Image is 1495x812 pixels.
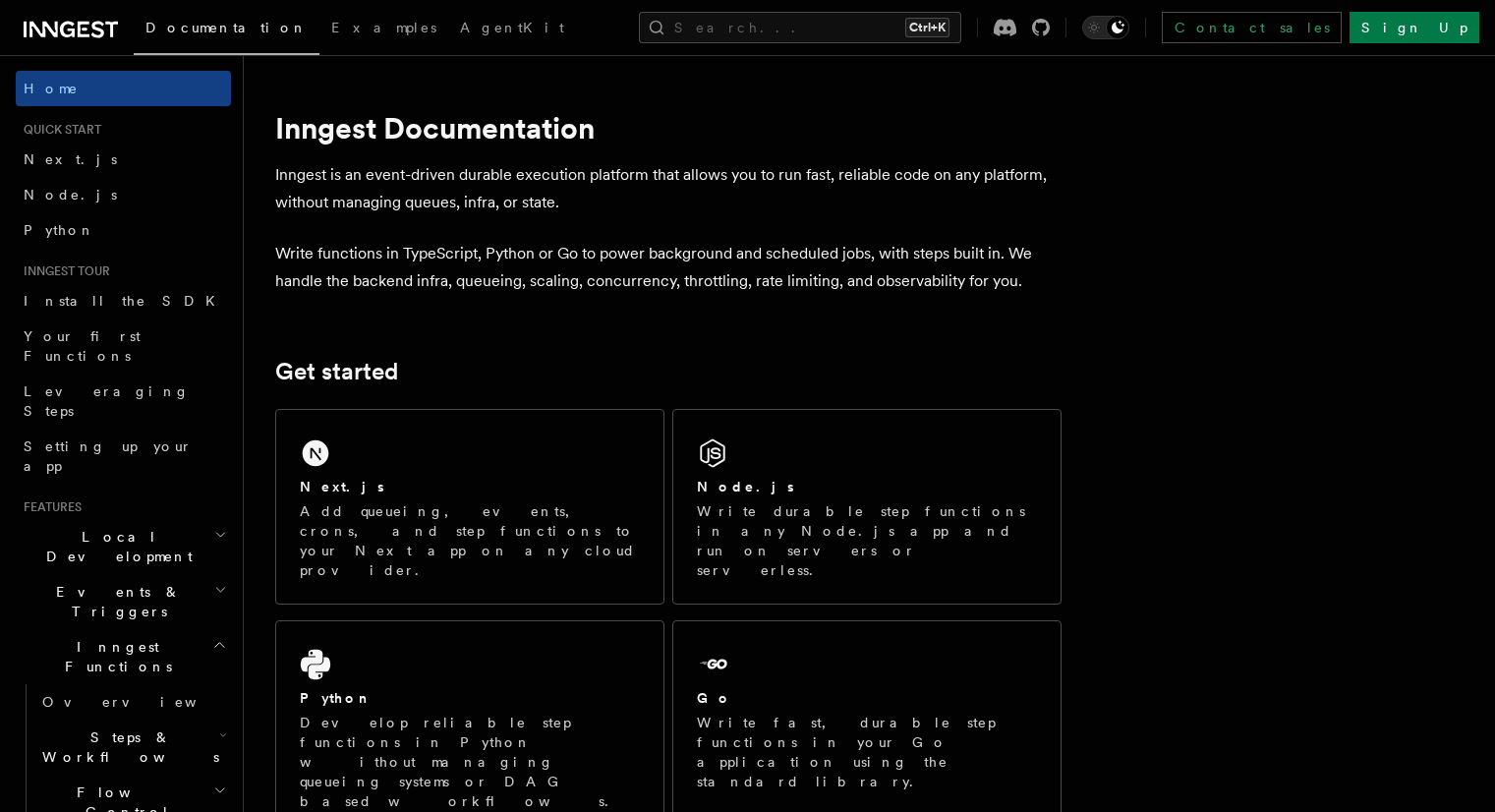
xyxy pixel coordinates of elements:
span: Install the SDK [24,293,227,309]
a: Next.js [16,142,231,177]
a: Python [16,212,231,248]
span: Setting up your app [24,438,193,474]
span: Python [24,222,95,238]
h2: Go [697,688,732,708]
a: Examples [319,6,448,53]
a: AgentKit [448,6,576,53]
button: Steps & Workflows [34,720,231,775]
h2: Node.js [697,477,794,496]
a: Node.jsWrite durable step functions in any Node.js app and run on servers or serverless. [672,409,1062,605]
kbd: Ctrl+K [905,18,949,37]
p: Write functions in TypeScript, Python or Go to power background and scheduled jobs, with steps bu... [275,240,1062,295]
span: Overview [42,694,245,710]
span: Node.js [24,187,117,203]
a: Your first Functions [16,319,231,374]
a: Get started [275,358,398,385]
span: Next.js [24,151,117,167]
a: Setting up your app [16,429,231,484]
span: Steps & Workflows [34,727,219,767]
span: Inngest tour [16,263,110,279]
p: Write durable step functions in any Node.js app and run on servers or serverless. [697,501,1037,580]
a: Node.js [16,177,231,212]
button: Local Development [16,519,231,574]
a: Home [16,71,231,106]
p: Inngest is an event-driven durable execution platform that allows you to run fast, reliable code ... [275,161,1062,216]
span: Your first Functions [24,328,141,364]
span: Leveraging Steps [24,383,190,419]
span: Inngest Functions [16,637,212,676]
a: Sign Up [1350,12,1479,43]
span: Events & Triggers [16,582,214,621]
h2: Python [300,688,373,708]
span: Documentation [145,20,308,35]
p: Add queueing, events, crons, and step functions to your Next app on any cloud provider. [300,501,640,580]
h2: Next.js [300,477,384,496]
a: Overview [34,684,231,720]
span: Quick start [16,122,101,138]
button: Search...Ctrl+K [639,12,961,43]
span: Home [24,79,79,98]
a: Documentation [134,6,319,55]
button: Inngest Functions [16,629,231,684]
button: Events & Triggers [16,574,231,629]
p: Develop reliable step functions in Python without managing queueing systems or DAG based workflows. [300,713,640,811]
span: AgentKit [460,20,564,35]
a: Contact sales [1162,12,1342,43]
a: Install the SDK [16,283,231,319]
p: Write fast, durable step functions in your Go application using the standard library. [697,713,1037,791]
h1: Inngest Documentation [275,110,1062,145]
a: Next.jsAdd queueing, events, crons, and step functions to your Next app on any cloud provider. [275,409,664,605]
button: Toggle dark mode [1082,16,1129,39]
span: Local Development [16,527,214,566]
span: Examples [331,20,436,35]
span: Features [16,499,82,515]
a: Leveraging Steps [16,374,231,429]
